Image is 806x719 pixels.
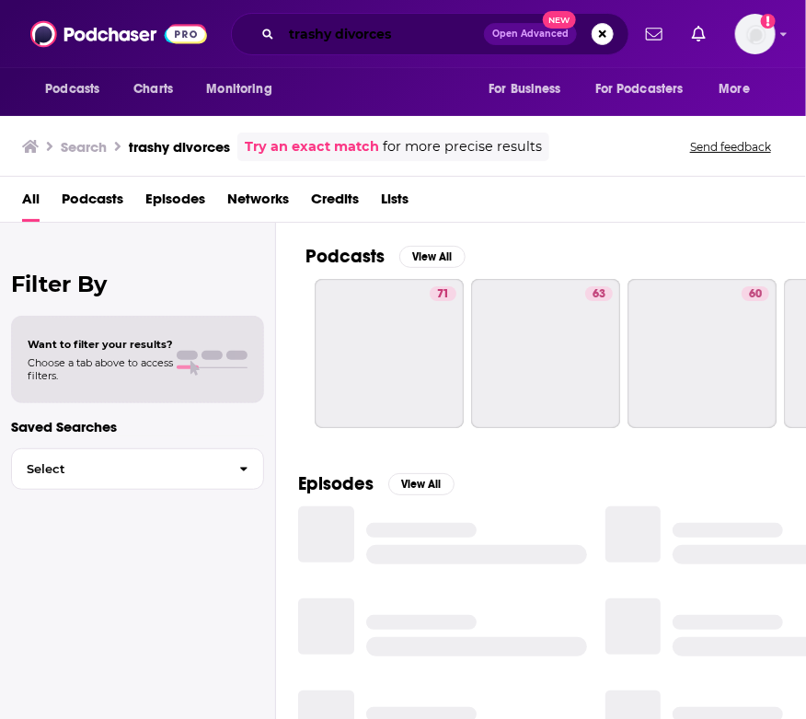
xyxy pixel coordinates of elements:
[227,184,289,222] a: Networks
[476,72,584,107] button: open menu
[381,184,409,222] a: Lists
[311,184,359,222] a: Credits
[28,338,173,351] span: Want to filter your results?
[707,72,774,107] button: open menu
[583,72,710,107] button: open menu
[595,76,684,102] span: For Podcasters
[282,19,484,49] input: Search podcasts, credits, & more...
[30,17,207,52] img: Podchaser - Follow, Share and Rate Podcasts
[231,13,629,55] div: Search podcasts, credits, & more...
[761,14,776,29] svg: Add a profile image
[121,72,184,107] a: Charts
[206,76,271,102] span: Monitoring
[749,285,762,304] span: 60
[593,285,605,304] span: 63
[585,286,613,301] a: 63
[735,14,776,54] img: User Profile
[489,76,561,102] span: For Business
[11,418,264,435] p: Saved Searches
[543,11,576,29] span: New
[735,14,776,54] span: Logged in as mresewehr
[639,18,670,50] a: Show notifications dropdown
[437,285,449,304] span: 71
[145,184,205,222] a: Episodes
[484,23,577,45] button: Open AdvancedNew
[45,76,99,102] span: Podcasts
[383,136,542,157] span: for more precise results
[28,356,173,382] span: Choose a tab above to access filters.
[245,136,379,157] a: Try an exact match
[685,18,713,50] a: Show notifications dropdown
[430,286,456,301] a: 71
[720,76,751,102] span: More
[129,138,230,156] h3: trashy divorces
[315,279,464,428] a: 71
[742,286,769,301] a: 60
[11,271,264,297] h2: Filter By
[193,72,295,107] button: open menu
[12,463,225,475] span: Select
[492,29,569,39] span: Open Advanced
[628,279,777,428] a: 60
[298,472,374,495] h2: Episodes
[305,245,385,268] h2: Podcasts
[388,473,455,495] button: View All
[61,138,107,156] h3: Search
[32,72,123,107] button: open menu
[471,279,620,428] a: 63
[298,472,455,495] a: EpisodesView All
[735,14,776,54] button: Show profile menu
[11,448,264,490] button: Select
[62,184,123,222] a: Podcasts
[685,139,777,155] button: Send feedback
[399,246,466,268] button: View All
[22,184,40,222] a: All
[133,76,173,102] span: Charts
[305,245,466,268] a: PodcastsView All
